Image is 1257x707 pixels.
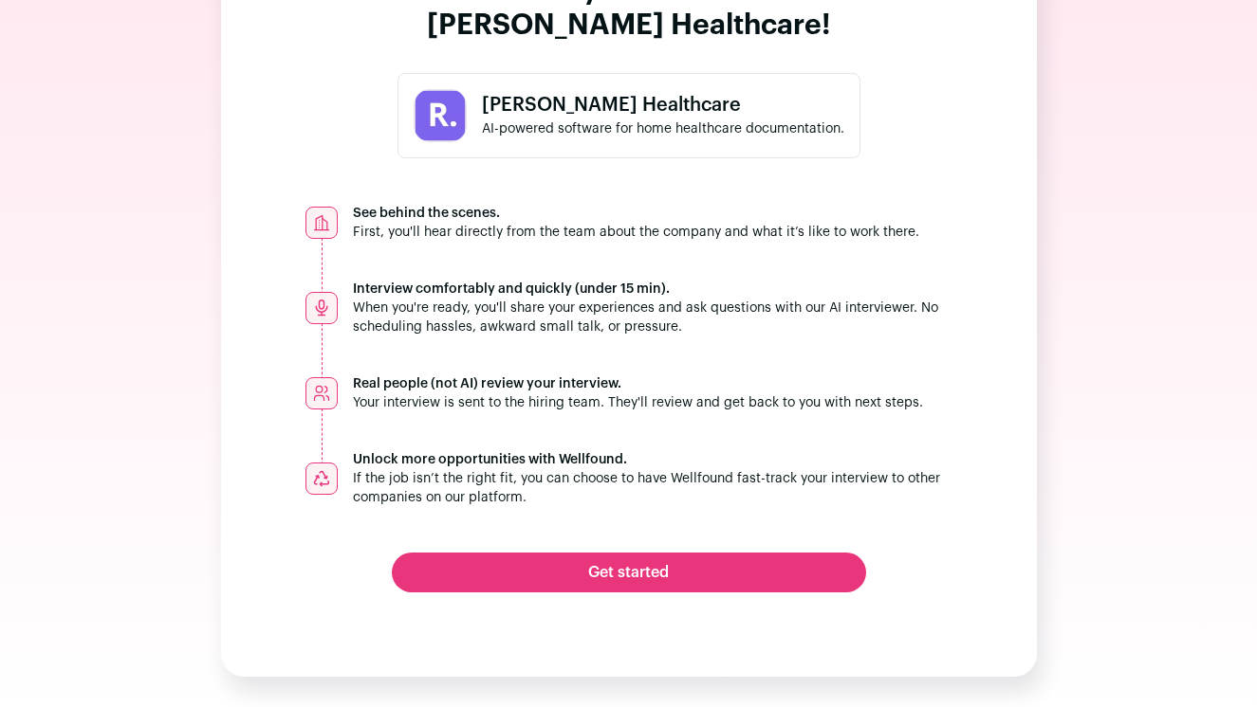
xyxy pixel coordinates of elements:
[482,122,844,136] span: AI-powered software for home healthcare documentation.
[353,280,952,336] div: When you're ready, you'll share your experiences and ask questions with our AI interviewer. No sc...
[353,374,923,412] div: Your interview is sent to the hiring team. They'll review and get back to you with next steps.
[353,450,952,507] div: If the job isn’t the right fit, you can choose to have Wellfound fast-track your interview to oth...
[415,90,466,141] img: 07978b5395e8014ef3b250df504f0417185f3d3bcc465d8ec78ff04fbe377bd2.jpg
[353,280,952,299] span: Interview comfortably and quickly (under 15 min).
[353,374,923,393] span: Real people (not AI) review your interview.
[353,204,919,242] div: First, you'll hear directly from the team about the company and what it’s like to work there.
[353,450,952,469] span: Unlock more opportunities with Wellfound.
[353,204,919,223] span: See behind the scenes.
[482,96,844,115] span: [PERSON_NAME] Healthcare
[392,553,866,592] a: Get started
